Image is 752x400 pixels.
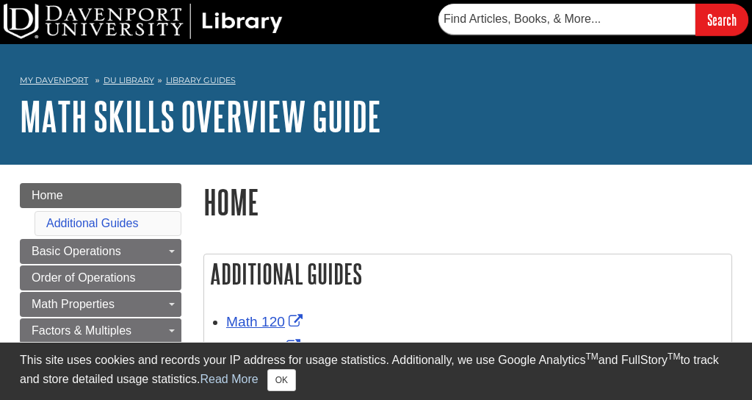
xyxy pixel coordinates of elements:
a: Basic Operations [20,239,181,264]
div: This site uses cookies and records your IP address for usage statistics. Additionally, we use Goo... [20,351,732,391]
a: Math Skills Overview Guide [20,93,381,139]
a: Link opens in new window [226,339,304,354]
span: Home [32,189,63,201]
nav: breadcrumb [20,71,732,94]
span: Factors & Multiples [32,324,131,337]
span: Basic Operations [32,245,121,257]
h1: Home [203,183,732,221]
img: DU Library [4,4,283,39]
span: Math Properties [32,298,115,310]
a: Additional Guides [46,217,138,229]
span: Order of Operations [32,271,135,284]
a: Home [20,183,181,208]
a: Library Guides [166,75,236,85]
a: Factors & Multiples [20,318,181,343]
sup: TM [668,351,680,362]
a: Order of Operations [20,265,181,290]
form: Searches DU Library's articles, books, and more [438,4,748,35]
a: DU Library [104,75,154,85]
sup: TM [585,351,598,362]
h2: Additional Guides [204,254,731,293]
button: Close [267,369,296,391]
a: My Davenport [20,74,88,87]
a: Link opens in new window [226,314,306,329]
a: Math Properties [20,292,181,317]
input: Find Articles, Books, & More... [438,4,695,35]
a: Read More [200,373,258,385]
input: Search [695,4,748,35]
